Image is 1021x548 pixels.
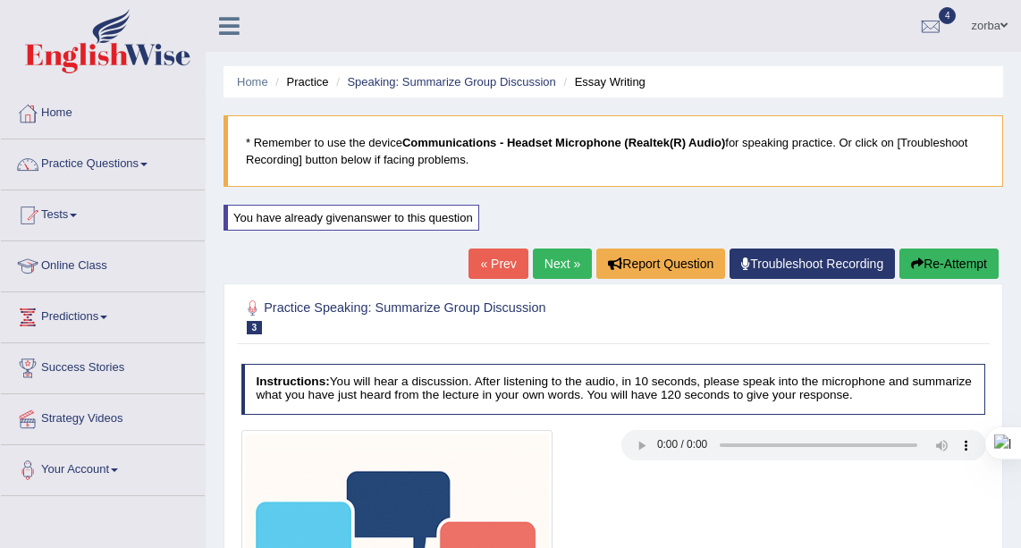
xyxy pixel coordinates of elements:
[256,375,329,388] b: Instructions:
[730,249,895,279] a: Troubleshoot Recording
[1,394,205,439] a: Strategy Videos
[247,321,263,334] span: 3
[237,75,268,89] a: Home
[468,249,527,279] a: « Prev
[1,89,205,133] a: Home
[1,292,205,337] a: Predictions
[1,445,205,490] a: Your Account
[241,364,986,415] h4: You will hear a discussion. After listening to the audio, in 10 seconds, please speak into the mi...
[939,7,957,24] span: 4
[224,115,1003,187] blockquote: * Remember to use the device for speaking practice. Or click on [Troubleshoot Recording] button b...
[241,297,703,334] h2: Practice Speaking: Summarize Group Discussion
[533,249,592,279] a: Next »
[1,139,205,184] a: Practice Questions
[347,75,555,89] a: Speaking: Summarize Group Discussion
[596,249,725,279] button: Report Question
[402,136,725,149] b: Communications - Headset Microphone (Realtek(R) Audio)
[1,190,205,235] a: Tests
[271,73,328,90] li: Practice
[559,73,645,90] li: Essay Writing
[899,249,999,279] button: Re-Attempt
[224,205,479,231] div: You have already given answer to this question
[1,241,205,286] a: Online Class
[1,343,205,388] a: Success Stories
